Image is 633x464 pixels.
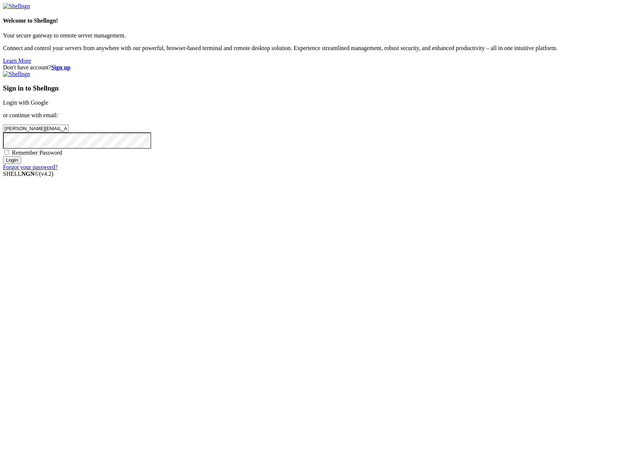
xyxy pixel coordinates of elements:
a: Learn More [3,57,31,64]
span: SHELL © [3,171,53,177]
a: Login with Google [3,99,48,106]
h4: Welcome to Shellngn! [3,17,630,24]
input: Remember Password [4,150,9,155]
div: Don't have account? [3,64,630,71]
input: Login [3,156,21,164]
p: Connect and control your servers from anywhere with our powerful, browser-based terminal and remo... [3,45,630,52]
span: Remember Password [12,149,62,156]
img: Shellngn [3,71,30,78]
a: Sign up [51,64,70,70]
p: or continue with email: [3,112,630,119]
h3: Sign in to Shellngn [3,84,630,92]
p: Your secure gateway to remote server management. [3,32,630,39]
input: Email address [3,125,69,132]
span: 4.2.0 [39,171,54,177]
a: Forgot your password? [3,164,57,170]
img: Shellngn [3,3,30,10]
b: NGN [21,171,35,177]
